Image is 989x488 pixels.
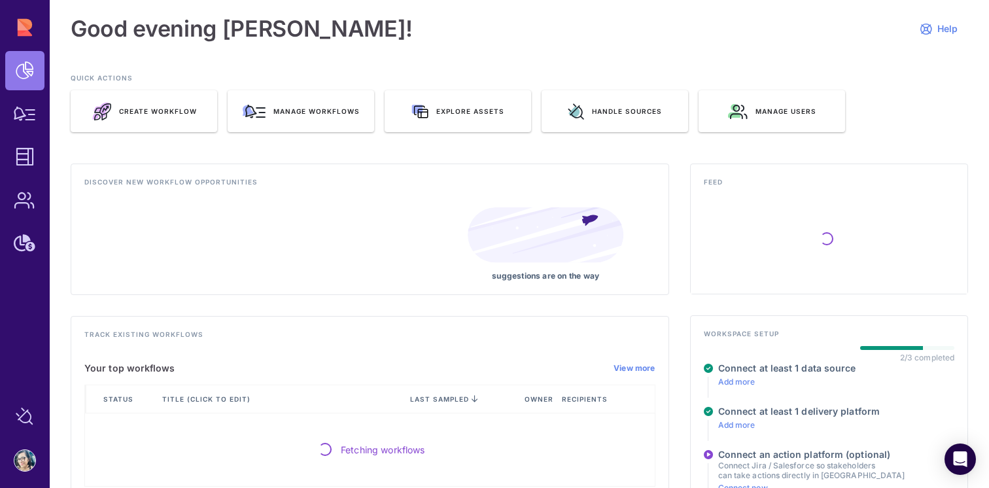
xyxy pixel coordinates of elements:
[341,443,425,457] span: Fetching workflows
[84,177,655,194] h4: Discover new workflow opportunities
[162,394,253,404] span: Title (click to edit)
[103,394,136,404] span: Status
[14,450,35,471] img: account-photo
[718,420,755,430] a: Add more
[704,329,954,346] h4: Workspace setup
[92,102,111,121] img: rocket_launch.e46a70e1.svg
[71,73,968,90] h3: QUICK ACTIONS
[704,177,954,194] h4: Feed
[436,107,504,116] span: Explore assets
[718,449,905,461] h4: Connect an action platform (optional)
[718,377,755,387] a: Add more
[937,23,958,35] span: Help
[562,394,610,404] span: Recipients
[84,330,655,347] h4: Track existing workflows
[718,461,905,480] p: Connect Jira / Salesforce so stakeholders can take actions directly in [GEOGRAPHIC_DATA]
[84,362,175,374] h5: Your top workflows
[525,394,556,404] span: Owner
[71,16,413,42] h1: Good evening [PERSON_NAME]!
[614,363,655,374] a: View more
[900,353,954,362] div: 2/3 completed
[410,395,469,403] span: last sampled
[718,406,880,417] h4: Connect at least 1 delivery platform
[468,271,624,281] p: suggestions are on the way
[755,107,816,116] span: Manage users
[718,362,856,374] h4: Connect at least 1 data source
[592,107,662,116] span: Handle sources
[273,107,360,116] span: Manage workflows
[119,107,197,116] span: Create Workflow
[945,444,976,475] div: Open Intercom Messenger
